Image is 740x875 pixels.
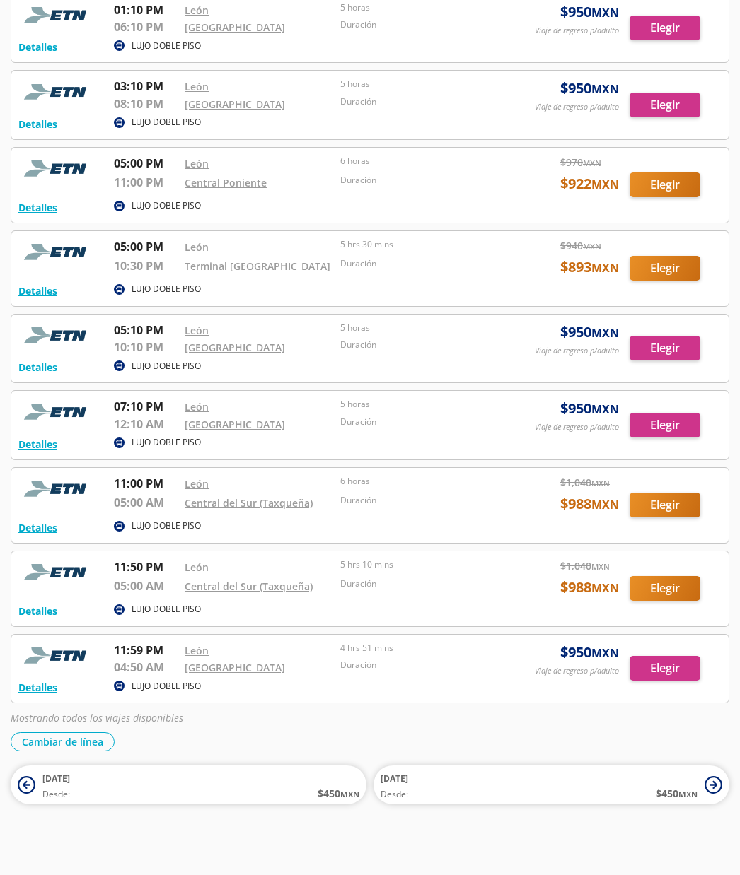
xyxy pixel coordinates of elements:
[185,20,285,34] a: [GEOGRAPHIC_DATA]
[18,283,57,298] button: Detalles
[185,418,285,431] a: [GEOGRAPHIC_DATA]
[185,4,209,17] a: León
[132,436,201,449] p: LUJO DOBLE PISO
[18,680,57,695] button: Detalles
[18,520,57,535] button: Detalles
[11,732,115,751] button: Cambiar de línea
[185,157,209,170] a: León
[11,711,183,724] em: Mostrando todos los viajes disponibles
[18,200,57,215] button: Detalles
[132,360,201,372] p: LUJO DOBLE PISO
[18,360,57,375] button: Detalles
[11,765,366,804] button: [DATE]Desde:$450MXN
[132,116,201,129] p: LUJO DOBLE PISO
[318,786,359,801] span: $ 450
[381,788,408,801] span: Desde:
[340,789,359,799] small: MXN
[185,580,313,593] a: Central del Sur (Taxqueña)
[374,765,729,804] button: [DATE]Desde:$450MXN
[185,400,209,413] a: León
[18,604,57,618] button: Detalles
[381,773,408,785] span: [DATE]
[132,283,201,295] p: LUJO DOBLE PISO
[656,786,698,801] span: $ 450
[185,560,209,574] a: León
[185,496,313,510] a: Central del Sur (Taxqueña)
[185,324,209,337] a: León
[132,680,201,693] p: LUJO DOBLE PISO
[132,199,201,212] p: LUJO DOBLE PISO
[678,789,698,799] small: MXN
[42,788,70,801] span: Desde:
[185,259,330,273] a: Terminal [GEOGRAPHIC_DATA]
[132,519,201,532] p: LUJO DOBLE PISO
[185,661,285,674] a: [GEOGRAPHIC_DATA]
[185,80,209,93] a: León
[132,40,201,52] p: LUJO DOBLE PISO
[42,773,70,785] span: [DATE]
[185,98,285,111] a: [GEOGRAPHIC_DATA]
[18,437,57,452] button: Detalles
[132,603,201,616] p: LUJO DOBLE PISO
[18,117,57,131] button: Detalles
[185,341,285,354] a: [GEOGRAPHIC_DATA]
[185,176,267,189] a: Central Poniente
[185,240,209,254] a: León
[18,40,57,54] button: Detalles
[185,477,209,491] a: León
[185,644,209,657] a: León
